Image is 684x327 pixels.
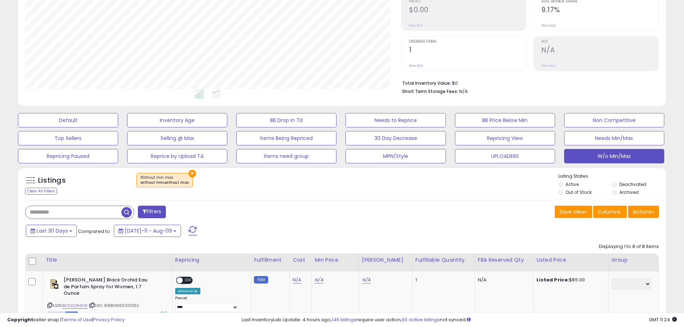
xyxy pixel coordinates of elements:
a: N/A [362,276,371,284]
small: FBM [254,276,268,284]
span: ROI [541,40,659,44]
label: Deactivated [619,181,646,187]
small: Prev: N/A [409,64,423,68]
div: Fulfillable Quantity [415,256,472,264]
div: Amazon AI [175,288,200,294]
span: FBM [65,312,78,318]
button: Columns [593,206,627,218]
button: × [189,170,196,177]
label: Out of Stock [566,189,592,195]
a: Terms of Use [61,316,92,323]
div: $85.00 [536,277,602,283]
button: Top Sellers [18,131,118,145]
a: N/A [293,276,301,284]
button: [DATE]-11 - Aug-09 [114,225,181,237]
button: Reprice by Upload TA [127,149,227,163]
button: Needs to Reprice [345,113,446,127]
a: 146 listings [332,316,356,323]
p: Listing States: [558,173,666,180]
div: 1 [415,277,469,283]
span: All listings currently available for purchase on Amazon [47,312,64,318]
div: Listed Price [536,256,605,264]
button: Default [18,113,118,127]
button: BB Drop in 7d [236,113,336,127]
a: B00329HKI6 [62,303,88,309]
b: Total Inventory Value: [402,80,451,86]
strong: Copyright [7,316,33,323]
button: Actions [628,206,659,218]
div: Fulfillment [254,256,287,264]
button: Inventory Age [127,113,227,127]
th: CSV column name: cust_attr_3_Group [608,253,659,271]
button: 30 Day Decrease [345,131,446,145]
img: 31jQVDZ2PKL._SL40_.jpg [47,277,62,291]
b: [PERSON_NAME] Black Orchid Eau de Parfum Spray for Women, 1.7 Ounce [64,277,151,299]
button: Last 30 Days [26,225,77,237]
h2: 9.17% [541,6,659,15]
a: 60 active listings [402,316,440,323]
b: Short Term Storage Fees: [402,88,458,94]
label: Archived [619,189,639,195]
small: Prev: N/A [409,23,423,28]
div: Repricing [175,256,248,264]
label: Active [566,181,579,187]
span: | SKU: 888066000062 [89,303,139,308]
button: Repricing Paused [18,149,118,163]
span: Compared to: [78,228,111,235]
div: Preset: [175,296,245,312]
button: Filters [138,206,166,218]
div: Min Price [315,256,356,264]
button: Save View [555,206,592,218]
div: seller snap | | [7,317,125,323]
span: Ordered Items [409,40,526,44]
button: Items Being Repriced [236,131,336,145]
div: [PERSON_NAME] [362,256,409,264]
h2: 1 [409,46,526,56]
button: Needs Min/Max [564,131,664,145]
div: Displaying 1 to 8 of 8 items [599,243,659,250]
div: FBA Reserved Qty [478,256,531,264]
button: Selling @ Max [127,131,227,145]
a: N/A [315,276,323,284]
a: Privacy Policy [93,316,125,323]
div: without min,without max [140,180,189,185]
h5: Listings [38,176,66,186]
span: N/A [459,88,468,95]
h2: $0.00 [409,6,526,15]
div: N/A [478,277,528,283]
button: MPN/Style [345,149,446,163]
div: Title [46,256,169,264]
span: Columns [598,208,620,215]
button: Non Competitive [564,113,664,127]
div: Cost [293,256,308,264]
small: Prev: N/A [541,64,555,68]
b: Listed Price: [536,276,569,283]
span: 2025-09-9 11:24 GMT [649,316,677,323]
button: UPLOADERS [455,149,555,163]
span: Last 30 Days [37,227,68,234]
h2: N/A [541,46,659,56]
small: Prev: N/A [541,23,555,28]
div: Group [611,256,656,264]
span: OFF [183,277,194,284]
span: [DATE]-11 - Aug-09 [125,227,172,234]
div: Clear All Filters [25,188,57,195]
button: BB Price Below Min [455,113,555,127]
li: $0 [402,78,653,87]
button: Items need group [236,149,336,163]
button: W/o Min/Max [564,149,664,163]
button: Repricing View [455,131,555,145]
span: Without min max : [140,175,189,186]
div: Last InventoryLab Update: 4 hours ago, require user action, not synced. [242,317,677,323]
